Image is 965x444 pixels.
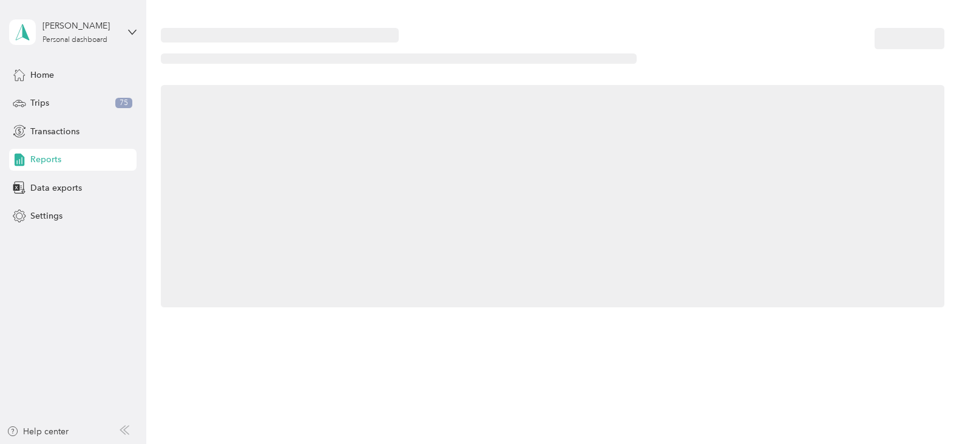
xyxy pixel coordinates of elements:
div: Personal dashboard [42,36,107,44]
span: Settings [30,210,63,222]
div: [PERSON_NAME] [42,19,118,32]
span: Home [30,69,54,81]
span: Reports [30,153,61,166]
button: Help center [7,425,69,438]
span: Trips [30,97,49,109]
span: 75 [115,98,132,109]
span: Data exports [30,182,82,194]
span: Transactions [30,125,80,138]
iframe: Everlance-gr Chat Button Frame [897,376,965,444]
